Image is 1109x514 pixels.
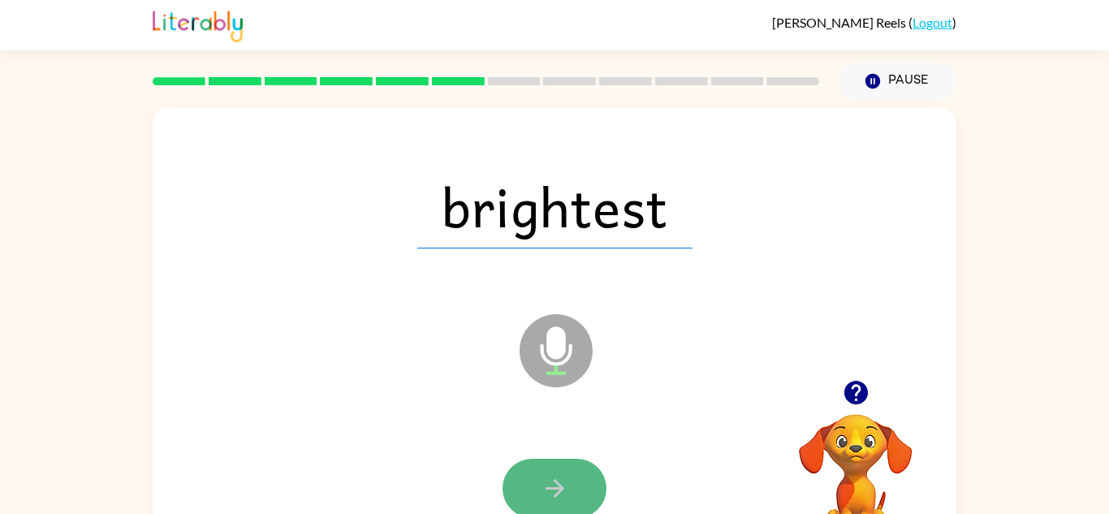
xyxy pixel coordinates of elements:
[772,15,956,30] div: ( )
[839,63,956,100] button: Pause
[913,15,952,30] a: Logout
[417,164,693,248] span: brightest
[772,15,908,30] span: [PERSON_NAME] Reels
[153,6,243,42] img: Literably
